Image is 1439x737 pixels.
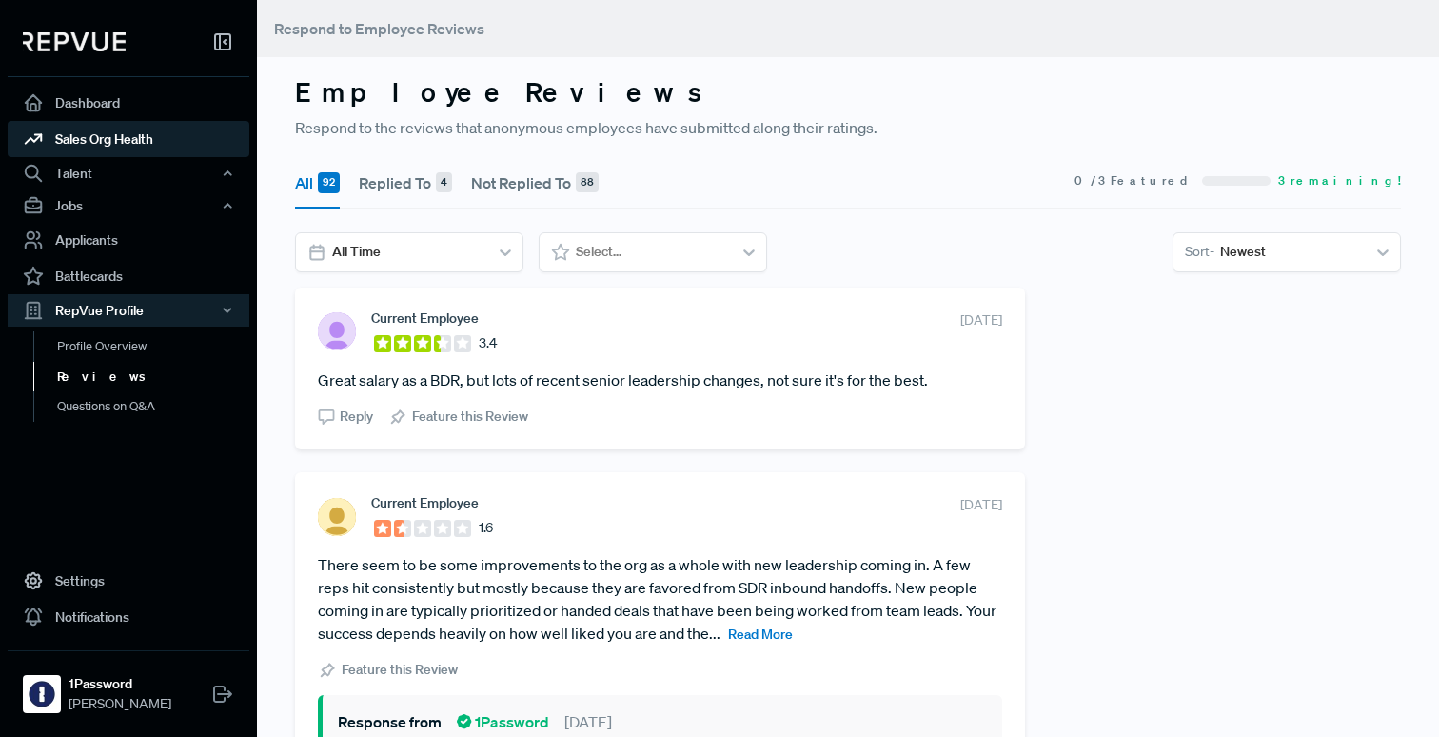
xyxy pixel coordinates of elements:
span: Reply [340,407,373,427]
span: Response from [338,710,442,733]
button: All 92 [295,156,340,209]
button: Replied To 4 [359,156,452,209]
span: 0 / 3 Featured [1074,172,1194,189]
a: Dashboard [8,85,249,121]
div: 88 [576,172,599,193]
span: [DATE] [960,310,1002,330]
span: 1.6 [479,518,493,538]
p: Respond to the reviews that anonymous employees have submitted along their ratings. [295,116,1401,139]
a: Questions on Q&A [33,391,275,422]
a: 1Password1Password[PERSON_NAME] [8,650,249,722]
button: RepVue Profile [8,294,249,327]
a: Settings [8,563,249,599]
span: Current Employee [371,310,479,326]
button: Not Replied To 88 [471,156,599,209]
span: Feature this Review [412,407,528,427]
span: [DATE] [960,495,1002,515]
h3: Employee Reviews [295,76,1401,109]
span: Sort - [1185,242,1214,262]
span: Read More [728,626,793,643]
strong: 1Password [69,674,171,694]
div: 92 [318,172,340,193]
span: 3 remaining! [1278,172,1401,189]
span: Feature this Review [342,660,458,680]
article: Great salary as a BDR, but lots of recent senior leadership changes, not sure it's for the best. [318,368,1002,391]
button: Talent [8,157,249,189]
span: [PERSON_NAME] [69,694,171,714]
a: Applicants [8,222,249,258]
button: Jobs [8,189,249,222]
a: Notifications [8,599,249,635]
span: 1Password [457,710,549,733]
a: Reviews [33,362,275,392]
div: 4 [436,172,452,193]
img: RepVue [23,32,126,51]
span: [DATE] [564,710,612,733]
a: Profile Overview [33,331,275,362]
article: There seem to be some improvements to the org as a whole with new leadership coming in. A few rep... [318,553,1002,645]
a: Battlecards [8,258,249,294]
span: 3.4 [479,333,497,353]
a: Sales Org Health [8,121,249,157]
img: 1Password [27,679,57,709]
span: Current Employee [371,495,479,510]
span: Respond to Employee Reviews [274,19,484,38]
